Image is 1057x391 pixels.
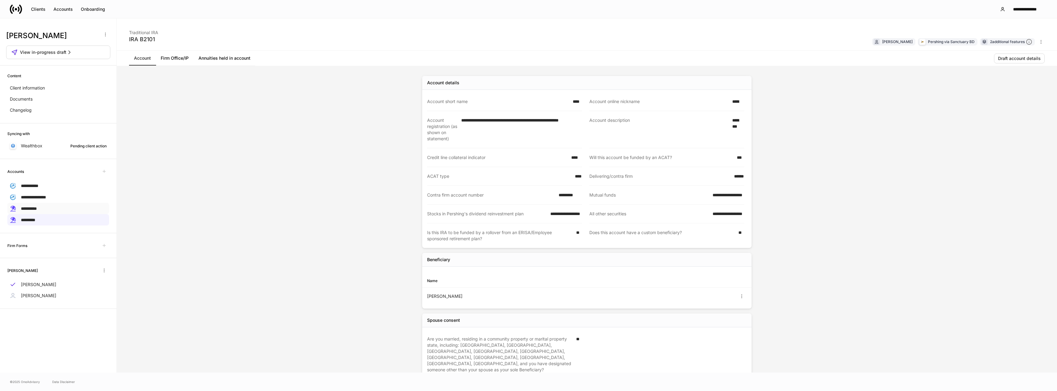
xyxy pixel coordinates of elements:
[129,51,156,66] a: Account
[27,4,49,14] button: Clients
[589,98,729,105] div: Account online nickname
[427,257,450,263] h5: Beneficiary
[129,26,158,36] div: Traditional IRA
[7,268,38,273] h6: [PERSON_NAME]
[427,192,555,198] div: Contra firm account number
[427,278,587,284] div: Name
[31,6,45,12] div: Clients
[7,140,109,151] a: WealthboxPending client action
[7,169,24,174] h6: Accounts
[427,336,572,373] div: Are you married, residing in a community property or marital property state, including: [GEOGRAPH...
[53,6,73,12] div: Accounts
[99,241,109,250] span: Unavailable with outstanding requests for information
[7,82,109,94] a: Client information
[7,279,109,290] a: [PERSON_NAME]
[427,98,569,105] div: Account short name
[427,293,587,299] div: [PERSON_NAME]
[49,4,77,14] button: Accounts
[70,143,107,149] div: Pending client action
[882,39,913,45] div: [PERSON_NAME]
[589,154,733,161] div: Will this account be funded by an ACAT?
[21,281,56,288] p: [PERSON_NAME]
[6,31,98,41] h3: [PERSON_NAME]
[10,85,45,91] p: Client information
[10,379,40,384] span: © 2025 OneAdvisory
[427,80,459,86] div: Account details
[7,105,109,116] a: Changelog
[194,51,255,66] a: Annuities held in account
[7,243,27,249] h6: Firm Forms
[427,173,571,179] div: ACAT type
[77,4,109,14] button: Onboarding
[427,154,568,161] div: Credit line collateral indicator
[129,36,158,43] div: IRA B2101
[7,73,21,79] h6: Content
[7,131,30,137] h6: Syncing with
[10,96,33,102] p: Documents
[99,166,109,176] span: Unavailable with outstanding requests for information
[589,117,729,142] div: Account description
[427,211,547,217] div: Stocks in Pershing's dividend reinvestment plan
[20,49,66,55] span: View in-progress draft
[998,55,1041,62] div: Draft account details
[427,117,458,142] div: Account registration (as shown on statement)
[427,317,460,323] div: Spouse consent
[21,143,42,149] p: Wealthbox
[589,229,735,242] div: Does this account have a custom beneficiary?
[10,107,32,113] p: Changelog
[589,192,709,198] div: Mutual funds
[156,51,194,66] a: Firm Office/IP
[81,6,105,12] div: Onboarding
[21,293,56,299] p: [PERSON_NAME]
[7,94,109,105] a: Documents
[52,379,75,384] a: Data Disclaimer
[589,211,709,217] div: All other securities
[994,54,1045,63] button: Draft account details
[6,46,110,59] button: View in-progress draft
[7,290,109,301] a: [PERSON_NAME]
[589,173,730,179] div: Delivering/contra firm
[427,229,572,242] div: Is this IRA to be funded by a rollover from an ERISA/Employee sponsored retirement plan?
[990,39,1032,45] div: 2 additional features
[928,39,975,45] div: Pershing via Sanctuary BD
